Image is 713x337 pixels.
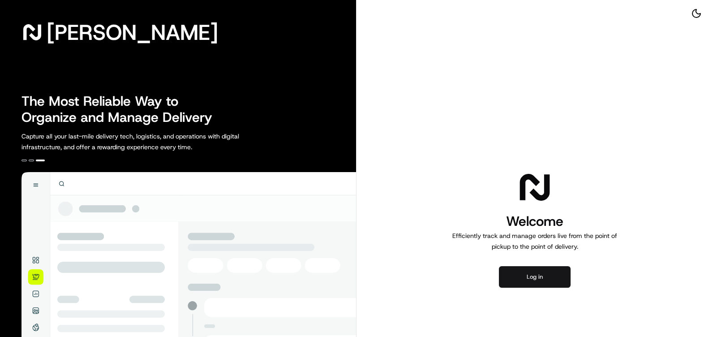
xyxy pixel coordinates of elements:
[449,230,621,252] p: Efficiently track and manage orders live from the point of pickup to the point of delivery.
[21,131,279,152] p: Capture all your last-mile delivery tech, logistics, and operations with digital infrastructure, ...
[449,212,621,230] h1: Welcome
[21,93,222,125] h2: The Most Reliable Way to Organize and Manage Delivery
[47,23,218,41] span: [PERSON_NAME]
[499,266,571,288] button: Log in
